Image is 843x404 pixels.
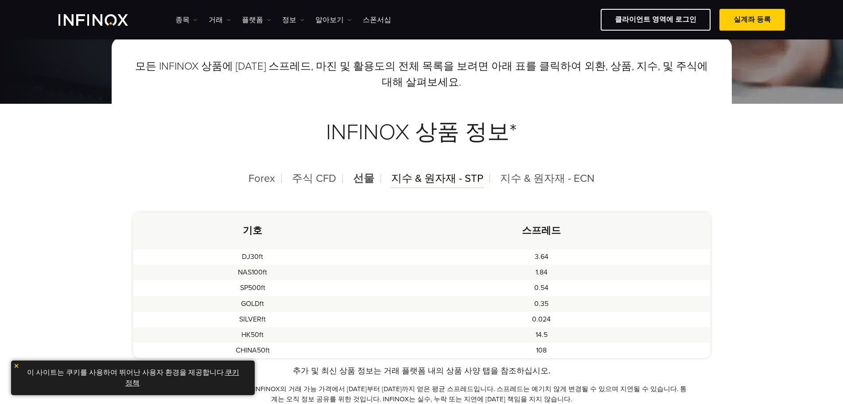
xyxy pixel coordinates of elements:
[373,249,710,265] td: 3.64
[58,14,149,26] a: INFINOX Logo
[353,172,374,185] span: 선물
[719,9,785,31] a: 실계좌 등록
[373,312,710,327] td: 0.024
[133,312,373,327] td: SILVERft
[373,265,710,280] td: 1.84
[133,265,373,280] td: NAS100ft
[373,280,710,296] td: 0.54
[373,327,710,343] td: 14.5
[292,172,336,185] span: 주식 CFD
[133,212,373,249] th: 기호
[601,9,711,31] a: 클라이언트 영역에 로그인
[133,59,711,90] p: 모든 INFINOX 상품에 [DATE] 스프레드, 마진 및 활용도의 전체 목록을 보려면 아래 표를 클릭하여 외환, 상품, 지수, 및 주식에 대해 살펴보세요.
[16,365,250,391] p: 이 사이트는 쿠키를 사용하여 뛰어난 사용자 환경을 제공합니다. .
[391,172,483,185] span: 지수 & 원자재 - STP
[133,327,373,343] td: HK50ft
[133,249,373,265] td: DJ30ft
[500,172,594,185] span: 지수 & 원자재 - ECN
[373,212,710,249] th: 스프레드
[373,296,710,312] td: 0.35
[315,15,352,25] a: 알아보기
[242,15,271,25] a: 플랫폼
[282,15,304,25] a: 정보
[363,15,391,25] a: 스폰서십
[133,343,373,358] td: CHINA50ft
[249,172,275,185] span: Forex
[154,384,689,404] p: *스프레드 값: 표시된 스프레드는 INFINOX의 거래 가능 가격에서 [DATE]부터 [DATE]까지 얻은 평균 스프레드입니다. 스프레드는 예기치 않게 변경될 수 있으며 지연...
[373,343,710,358] td: 108
[175,15,198,25] a: 종목
[133,98,711,167] h3: INFINOX 상품 정보*
[209,15,231,25] a: 거래
[154,365,689,377] p: 추가 및 최신 상품 정보는 거래 플랫폼 내의 상품 사양 탭을 참조하십시오.
[133,280,373,296] td: SP500ft
[13,363,19,369] img: yellow close icon
[133,296,373,312] td: GOLDft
